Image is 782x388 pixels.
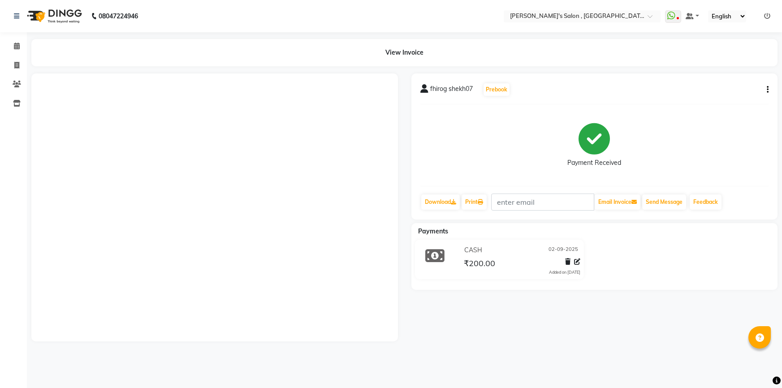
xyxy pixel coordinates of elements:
span: Payments [418,227,448,235]
b: 08047224946 [99,4,138,29]
a: Download [421,194,460,210]
button: Email Invoice [595,194,640,210]
button: Send Message [642,194,686,210]
input: enter email [491,194,594,211]
div: Added on [DATE] [549,269,580,276]
span: 02-09-2025 [549,246,578,255]
button: Prebook [484,83,510,96]
div: Payment Received [567,158,621,168]
span: CASH [464,246,482,255]
span: ₹200.00 [464,258,495,271]
div: View Invoice [31,39,778,66]
a: Print [462,194,487,210]
span: fhirog shekh07 [430,84,473,97]
img: logo [23,4,84,29]
a: Feedback [690,194,722,210]
iframe: chat widget [744,352,773,379]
